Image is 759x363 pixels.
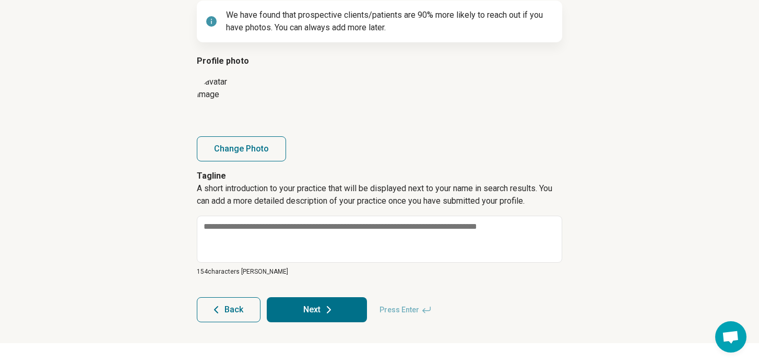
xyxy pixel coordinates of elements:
[197,136,286,161] button: Change Photo
[226,9,554,34] p: We have found that prospective clients/patients are 90% more likely to reach out if you have phot...
[197,76,249,128] img: avatar image
[715,321,746,353] a: Open chat
[197,170,562,182] p: Tagline
[373,297,438,322] span: Press Enter
[267,297,367,322] button: Next
[197,297,260,322] button: Back
[224,306,243,314] span: Back
[197,267,562,276] p: 154 characters [PERSON_NAME]
[197,182,562,216] p: A short introduction to your practice that will be displayed next to your name in search results....
[197,55,562,67] legend: Profile photo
